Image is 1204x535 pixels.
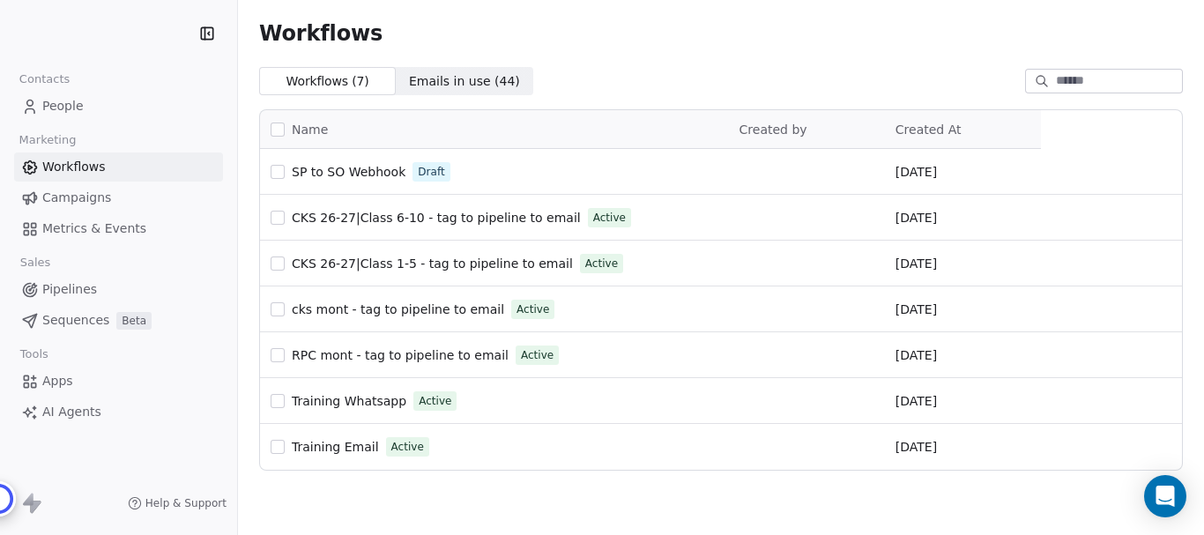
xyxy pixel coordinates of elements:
span: Training Email [292,440,379,454]
span: Workflows [259,21,383,46]
a: CKS 26-27|Class 6-10 - tag to pipeline to email [292,209,581,227]
span: Help & Support [145,496,227,510]
span: Pipelines [42,280,97,299]
span: [DATE] [896,163,937,181]
span: [DATE] [896,438,937,456]
span: Name [292,121,328,139]
a: Help & Support [128,496,227,510]
span: Contacts [11,66,78,93]
a: Campaigns [14,183,223,212]
a: People [14,92,223,121]
a: Training Email [292,438,379,456]
span: Active [521,347,554,363]
span: Beta [116,312,152,330]
span: RPC mont - tag to pipeline to email [292,348,509,362]
span: [DATE] [896,301,937,318]
span: Created At [896,123,962,137]
a: CKS 26-27|Class 1-5 - tag to pipeline to email [292,255,573,272]
span: Training Whatsapp [292,394,406,408]
span: Sequences [42,311,109,330]
span: Active [419,393,451,409]
span: Workflows [42,158,106,176]
span: Campaigns [42,189,111,207]
span: Tools [12,341,56,368]
a: SequencesBeta [14,306,223,335]
span: Active [593,210,626,226]
span: Metrics & Events [42,219,146,238]
span: [DATE] [896,392,937,410]
span: Active [585,256,618,271]
div: Open Intercom Messenger [1144,475,1186,517]
span: People [42,97,84,115]
span: [DATE] [896,209,937,227]
a: Pipelines [14,275,223,304]
a: cks mont - tag to pipeline to email [292,301,504,318]
span: Draft [418,164,444,180]
span: cks mont - tag to pipeline to email [292,302,504,316]
span: [DATE] [896,255,937,272]
span: Apps [42,372,73,390]
span: Created by [739,123,807,137]
span: Active [391,439,424,455]
span: Marketing [11,127,84,153]
span: CKS 26-27|Class 6-10 - tag to pipeline to email [292,211,581,225]
a: Metrics & Events [14,214,223,243]
a: AI Agents [14,398,223,427]
span: Emails in use ( 44 ) [409,72,520,91]
span: [DATE] [896,346,937,364]
span: Sales [12,249,58,276]
a: RPC mont - tag to pipeline to email [292,346,509,364]
a: Training Whatsapp [292,392,406,410]
a: Apps [14,367,223,396]
a: Workflows [14,152,223,182]
span: Active [517,301,549,317]
a: SP to SO Webhook [292,163,405,181]
span: AI Agents [42,403,101,421]
span: SP to SO Webhook [292,165,405,179]
span: CKS 26-27|Class 1-5 - tag to pipeline to email [292,256,573,271]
